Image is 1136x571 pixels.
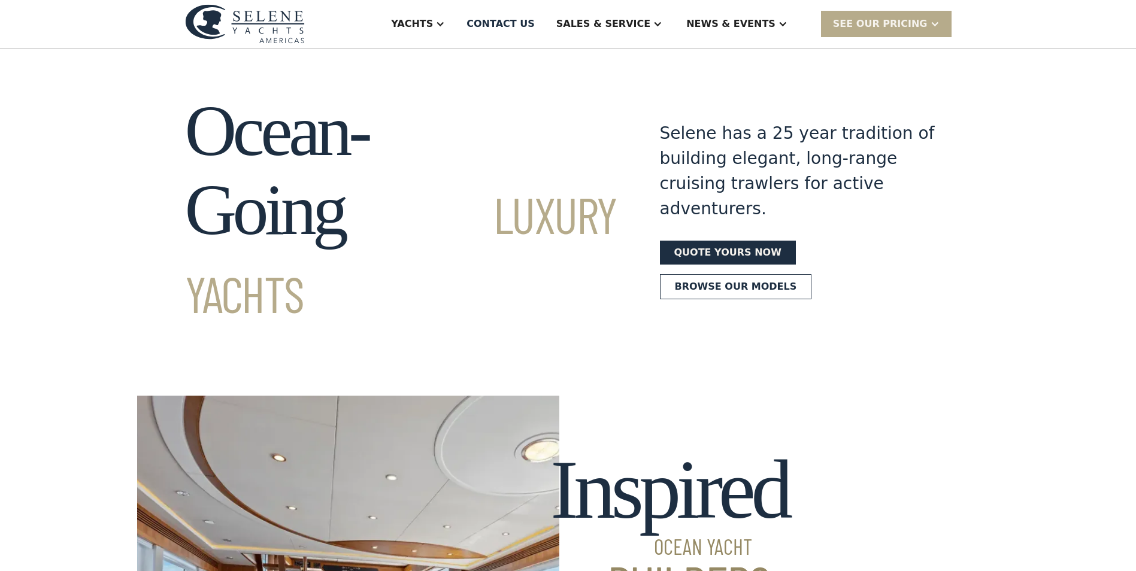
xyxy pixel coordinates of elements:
[391,17,433,31] div: Yachts
[556,17,650,31] div: Sales & Service
[833,17,928,31] div: SEE Our Pricing
[466,17,535,31] div: Contact US
[185,184,617,323] span: Luxury Yachts
[821,11,952,37] div: SEE Our Pricing
[185,92,617,329] h1: Ocean-Going
[660,274,812,299] a: Browse our models
[660,121,935,221] div: Selene has a 25 year tradition of building elegant, long-range cruising trawlers for active adven...
[185,4,305,43] img: logo
[686,17,775,31] div: News & EVENTS
[550,536,788,557] span: Ocean Yacht
[660,241,796,265] a: Quote yours now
